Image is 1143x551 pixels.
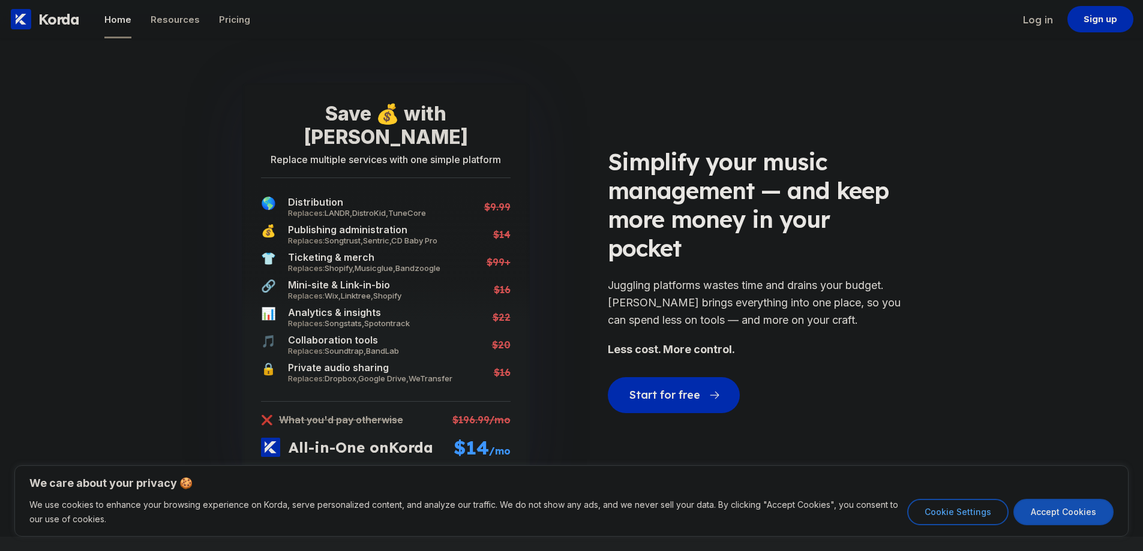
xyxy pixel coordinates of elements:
div: $196.99/mo [452,414,511,426]
a: TuneCore [388,208,426,218]
span: Linktree , [341,291,373,300]
div: $16 [494,284,511,296]
div: Juggling platforms wastes time and drains your budget. [PERSON_NAME] brings everything into one p... [608,277,908,329]
a: Linktree, [341,291,373,300]
div: Resources [151,14,200,25]
a: CD Baby Pro [391,236,437,245]
span: LANDR , [325,208,352,218]
span: Sentric , [363,236,391,245]
a: Spotontrack [364,318,410,328]
span: 👕 [261,251,276,273]
a: DistroKid, [352,208,388,218]
div: Distribution [288,196,426,208]
span: Replaces: [288,318,325,328]
a: Sign up [1067,6,1133,32]
span: 🔗 [261,279,276,300]
div: Pricing [219,14,250,25]
div: What you'd pay otherwise [279,414,403,426]
div: $14 [493,228,511,240]
span: 🔒 [261,362,276,383]
span: Soundtrap , [325,346,366,356]
div: Save 💰 with [PERSON_NAME] [261,102,511,149]
div: $99+ [487,256,511,268]
a: Start for free [608,379,740,391]
span: Musicglue , [355,263,395,273]
p: We use cookies to enhance your browsing experience on Korda, serve personalized content, and anal... [29,498,898,526]
span: Replaces: [288,236,325,245]
span: DistroKid , [352,208,388,218]
div: $14 [454,435,511,459]
span: Songstats , [325,318,364,328]
a: WeTransfer [409,374,452,383]
span: Replaces: [288,346,325,356]
div: $16 [494,366,511,378]
span: Replaces: [288,291,325,300]
div: Private audio sharing [288,362,452,374]
div: Simplify your music management — and keep more money in your pocket [608,147,908,263]
a: Soundtrap, [325,346,366,356]
a: Wix, [325,291,341,300]
button: Start for free [608,377,740,413]
div: ❌ [261,414,273,426]
div: Publishing administration [288,224,437,236]
span: 📊 [261,306,276,328]
a: BandLab [366,346,399,356]
a: Musicglue, [355,263,395,273]
span: Wix , [325,291,341,300]
span: /mo [489,445,511,457]
div: Korda [289,438,433,456]
a: Sentric, [363,236,391,245]
a: LANDR, [325,208,352,218]
div: Replace multiple services with one simple platform [271,153,501,165]
a: Songtrust, [325,236,363,245]
button: Cookie Settings [907,499,1009,525]
a: Dropbox, [325,374,358,383]
span: Dropbox , [325,374,358,383]
div: Home [104,14,131,25]
span: Replaces: [288,374,325,383]
div: Start for free [629,389,700,401]
div: Log in [1023,14,1053,26]
span: Songtrust , [325,236,363,245]
a: Songstats, [325,318,364,328]
span: Google Drive , [358,374,409,383]
div: Korda [38,10,79,28]
a: Google Drive, [358,374,409,383]
div: $22 [493,311,511,323]
div: Less cost. More control. [608,341,908,359]
div: Collaboration tools [288,334,399,346]
p: We care about your privacy 🍪 [29,476,1114,490]
a: Shopify [373,291,401,300]
span: Shopify , [325,263,355,273]
a: Bandzoogle [395,263,440,273]
button: Accept Cookies [1013,499,1114,525]
span: 🌎 [261,196,276,218]
span: All-in-One on [289,438,389,456]
span: 🎵 [261,334,276,356]
div: $9.99 [484,201,511,213]
span: 💰 [261,224,276,245]
div: Sign up [1084,13,1118,25]
span: Replaces: [288,208,325,218]
a: Shopify, [325,263,355,273]
div: $20 [492,339,511,351]
div: Ticketing & merch [288,251,440,263]
div: Mini-site & Link-in-bio [288,279,401,291]
span: Replaces: [288,263,325,273]
div: Analytics & insights [288,306,410,318]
